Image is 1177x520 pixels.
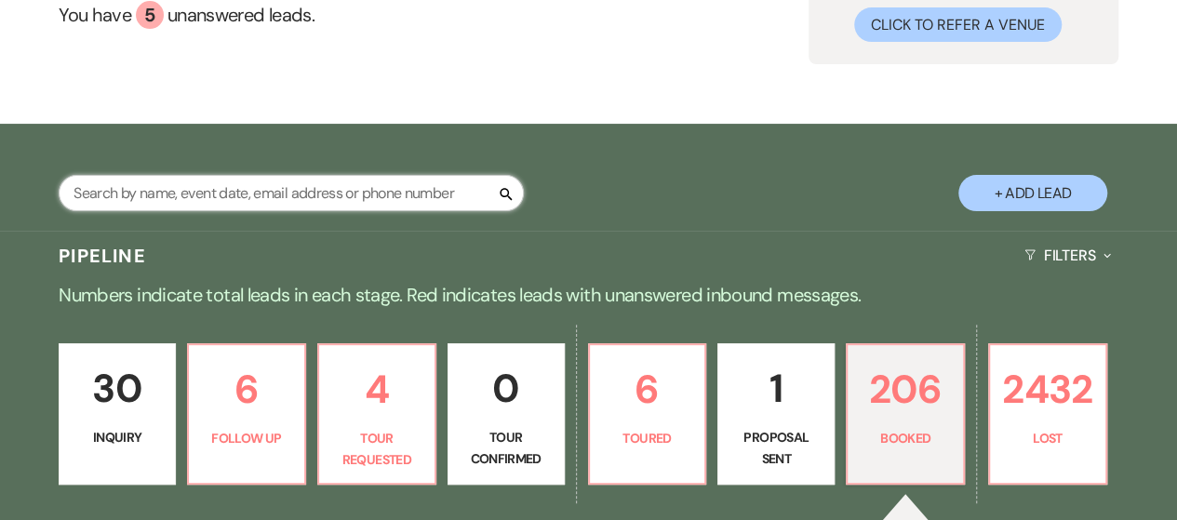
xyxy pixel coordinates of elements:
p: Tour Confirmed [460,427,553,469]
a: 4Tour Requested [317,343,436,485]
a: 0Tour Confirmed [448,343,565,485]
p: 2432 [1001,358,1094,420]
p: 0 [460,357,553,420]
a: 6Follow Up [187,343,306,485]
p: 30 [71,357,164,420]
h3: Pipeline [59,243,146,269]
p: Inquiry [71,427,164,447]
button: Click to Refer a Venue [854,7,1062,42]
p: 6 [601,358,694,420]
a: You have 5 unanswered leads. [59,1,410,29]
button: + Add Lead [958,175,1107,211]
p: Tour Requested [330,428,423,470]
a: 206Booked [846,343,965,485]
p: Toured [601,428,694,448]
a: 1Proposal Sent [717,343,835,485]
a: 30Inquiry [59,343,176,485]
p: 6 [200,358,293,420]
p: Proposal Sent [729,427,823,469]
a: 6Toured [588,343,707,485]
p: Lost [1001,428,1094,448]
p: 1 [729,357,823,420]
p: Booked [859,428,952,448]
p: Follow Up [200,428,293,448]
p: 4 [330,358,423,420]
a: 2432Lost [988,343,1107,485]
button: Filters [1017,231,1118,280]
p: 206 [859,358,952,420]
input: Search by name, event date, email address or phone number [59,175,524,211]
div: 5 [136,1,164,29]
